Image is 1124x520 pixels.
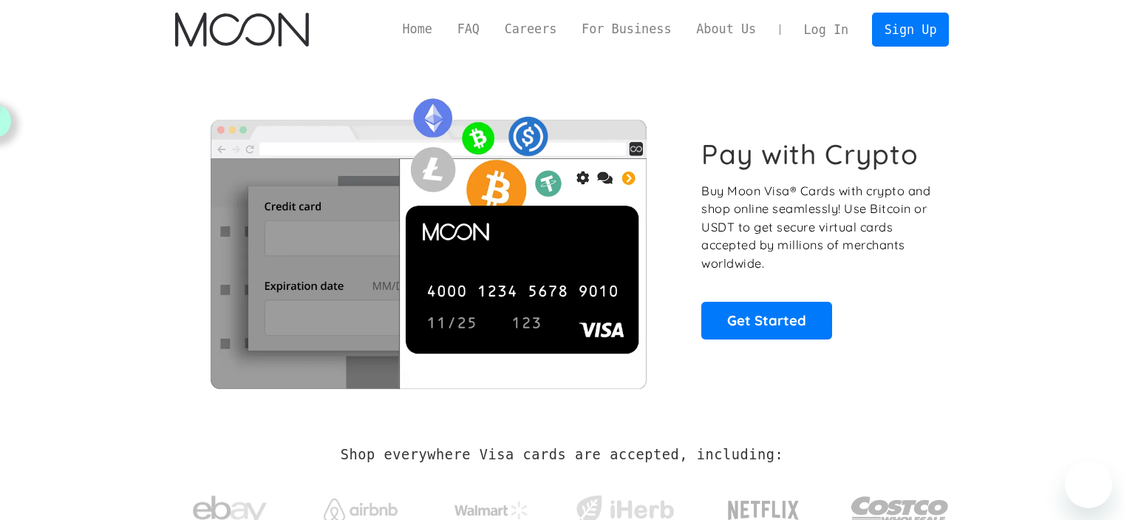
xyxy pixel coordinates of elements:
[684,20,769,38] a: About Us
[701,138,919,171] h1: Pay with Crypto
[445,20,492,38] a: FAQ
[791,13,861,46] a: Log In
[175,13,309,47] a: home
[1065,461,1112,508] iframe: Button to launch messaging window
[701,302,832,339] a: Get Started
[701,182,933,273] p: Buy Moon Visa® Cards with crypto and shop online seamlessly! Use Bitcoin or USDT to get secure vi...
[175,88,681,388] img: Moon Cards let you spend your crypto anywhere Visa is accepted.
[341,447,783,463] h2: Shop everywhere Visa cards are accepted, including:
[569,20,684,38] a: For Business
[390,20,445,38] a: Home
[492,20,569,38] a: Careers
[872,13,949,46] a: Sign Up
[175,13,309,47] img: Moon Logo
[454,502,528,519] img: Walmart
